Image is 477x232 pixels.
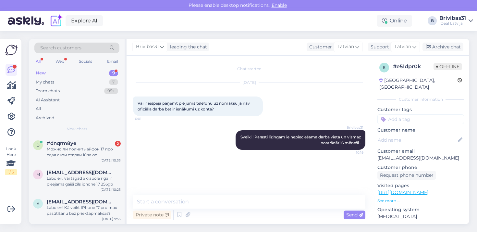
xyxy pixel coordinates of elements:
[136,43,159,50] span: Brivibas31
[47,170,114,175] span: mkrasutina18@gmail.com
[36,88,60,94] div: Team chats
[36,143,40,148] span: d
[240,135,362,145] span: Sveiki ! Parasti līzingam ie nepieciešama darba vieta un vismaz nostrādāti 6 mēneši .
[102,216,121,221] div: [DATE] 9:35
[36,70,46,76] div: New
[47,199,114,205] span: agnesetumbile@gmail.com
[346,212,363,218] span: Send
[422,43,463,51] div: Archive chat
[393,63,434,71] div: # e51dpr0k
[270,2,289,8] span: Enable
[133,211,171,219] div: Private note
[5,169,17,175] div: 1 / 3
[377,15,412,27] div: Online
[377,189,428,195] a: [URL][DOMAIN_NAME]
[377,155,464,161] p: [EMAIL_ADDRESS][DOMAIN_NAME]
[36,172,40,177] span: m
[37,201,40,206] span: a
[377,164,464,171] p: Customer phone
[36,97,60,103] div: AI Assistant
[377,114,464,124] input: Add a tag
[368,44,389,50] div: Support
[5,44,18,56] img: Askly Logo
[377,171,436,180] div: Request phone number
[377,127,464,134] p: Customer name
[101,158,121,163] div: [DATE] 10:33
[377,148,464,155] p: Customer email
[78,57,93,66] div: Socials
[377,198,464,204] p: See more ...
[36,115,55,121] div: Archived
[109,79,118,85] div: 7
[339,125,363,130] span: Brivibas31
[167,44,207,50] div: leading the chat
[47,146,121,158] div: Можно ли полчить айфон 17 про сдав свой старай 16плюс
[377,182,464,189] p: Visited pages
[67,126,87,132] span: New chats
[428,16,437,25] div: B
[104,88,118,94] div: 99+
[138,101,251,111] span: Vai ir iespēja paņemt pie jums telefonu uz nomaksu ja nav oficiāla darba bet ir ienākumi uz konta?
[47,140,76,146] span: #dnqrm8ye
[133,66,365,72] div: Chat started
[439,16,473,26] a: Brivibas31iDeal Latvija
[54,57,66,66] div: Web
[115,141,121,147] div: 2
[47,175,121,187] div: Labdien, vai tagad akrapole riga ir pieejams gaiši zils iphone 17 256gb
[379,77,458,91] div: [GEOGRAPHIC_DATA], [GEOGRAPHIC_DATA]
[339,150,363,155] span: 10:19
[439,16,466,21] div: Brivibas31
[135,116,159,121] span: 0:01
[434,63,462,70] span: Offline
[378,136,457,144] input: Add name
[109,70,118,76] div: 9
[34,57,42,66] div: All
[47,205,121,216] div: Labdien! Kā veikt IPhone 17 pro max pasūtīšanu bez priekšapmaksas?
[377,223,464,229] p: Browser
[5,146,17,175] div: Look Here
[377,206,464,213] p: Operating system
[106,57,119,66] div: Email
[377,97,464,102] div: Customer information
[395,43,411,50] span: Latvian
[49,14,63,28] img: explore-ai
[66,15,103,26] a: Explore AI
[40,45,81,51] span: Search customers
[383,65,385,70] span: e
[307,44,332,50] div: Customer
[133,80,365,85] div: [DATE]
[36,106,41,112] div: All
[439,21,466,26] div: iDeal Latvija
[377,106,464,113] p: Customer tags
[36,79,54,85] div: My chats
[101,187,121,192] div: [DATE] 10:25
[337,43,354,50] span: Latvian
[377,213,464,220] p: [MEDICAL_DATA]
